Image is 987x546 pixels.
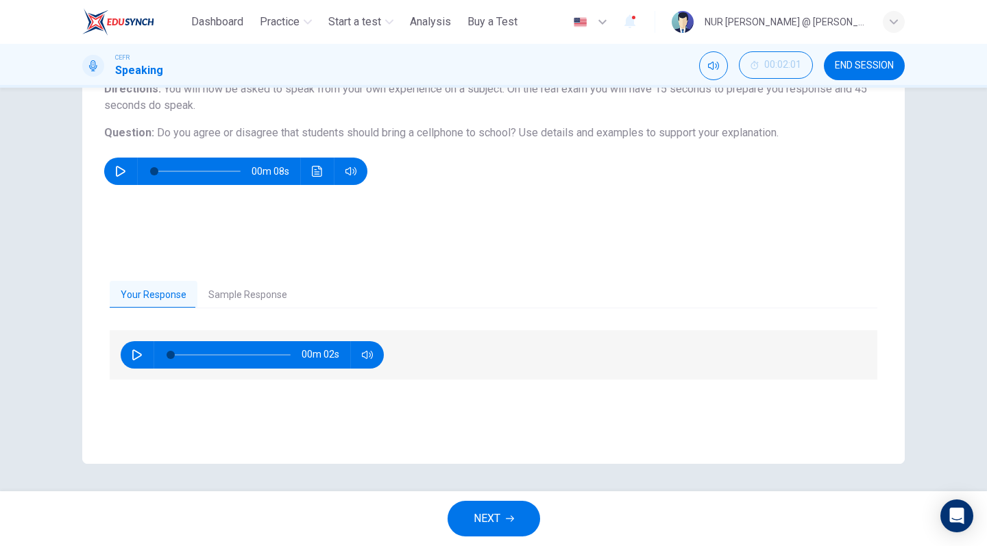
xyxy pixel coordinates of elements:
h6: Directions : [104,81,883,114]
img: en [572,17,589,27]
button: Buy a Test [462,10,523,34]
span: CEFR [115,53,130,62]
div: NUR [PERSON_NAME] @ [PERSON_NAME] [705,14,866,30]
button: Analysis [404,10,456,34]
button: Dashboard [186,10,249,34]
span: Practice [260,14,300,30]
span: Use details and examples to support your explanation. [519,126,779,139]
span: Buy a Test [467,14,517,30]
button: NEXT [448,501,540,536]
span: Do you agree or disagree that students should bring a cellphone to school? [157,126,516,139]
h1: Speaking [115,62,163,79]
button: Sample Response [197,281,298,310]
span: Analysis [410,14,451,30]
button: Your Response [110,281,197,310]
span: END SESSION [835,60,894,71]
button: END SESSION [824,51,905,80]
span: Start a test [328,14,381,30]
span: 00m 02s [302,341,350,369]
a: ELTC logo [82,8,186,36]
div: basic tabs example [110,281,877,310]
h6: Question : [104,125,883,141]
button: Click to see the audio transcription [306,158,328,185]
button: 00:02:01 [739,51,813,79]
button: Start a test [323,10,399,34]
img: Profile picture [672,11,694,33]
img: ELTC logo [82,8,154,36]
div: Hide [739,51,813,80]
button: Practice [254,10,317,34]
span: 00:02:01 [764,60,801,71]
span: 00m 08s [252,158,300,185]
span: NEXT [474,509,500,528]
div: Open Intercom Messenger [940,499,973,532]
div: Mute [699,51,728,80]
span: Dashboard [191,14,243,30]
